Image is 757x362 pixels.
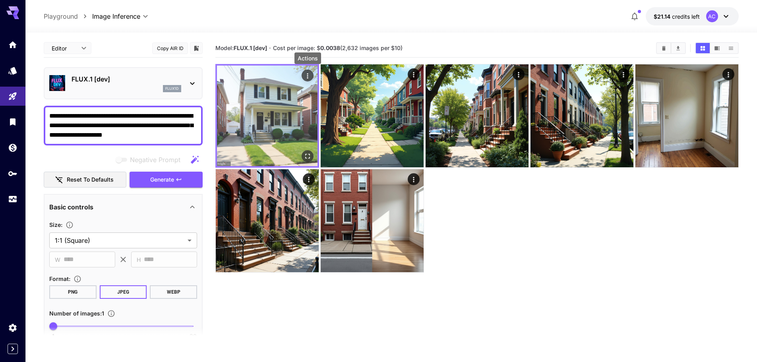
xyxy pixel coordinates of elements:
img: 2Q== [426,64,529,167]
span: Generate [150,175,174,185]
button: Choose the file format for the output image. [70,275,85,283]
button: Show images in grid view [696,43,710,53]
img: Z [530,64,633,167]
button: Clear Images [657,43,671,53]
span: Cost per image: $ (2,632 images per $10) [273,45,403,51]
b: 0.0038 [320,45,340,51]
img: 9k= [321,169,424,272]
span: H [137,255,141,264]
div: Basic controls [49,197,197,217]
button: Download All [671,43,685,53]
button: JPEG [100,285,147,299]
div: Usage [8,194,17,204]
div: Actions [513,68,525,80]
div: AC [706,10,718,22]
nav: breadcrumb [44,12,92,21]
img: 9k= [321,64,424,167]
div: Show images in grid viewShow images in video viewShow images in list view [695,42,739,54]
div: API Keys [8,168,17,178]
div: Actions [408,173,420,185]
div: Actions [618,68,629,80]
span: Negative prompts are not compatible with the selected model. [114,155,187,165]
div: Actions [722,68,734,80]
button: Expand sidebar [8,344,18,354]
div: Actions [408,68,420,80]
img: 2Q== [217,66,318,166]
span: Number of images : 1 [49,310,104,317]
div: Models [8,66,17,75]
img: 9k= [635,64,738,167]
div: Actions [294,52,321,64]
img: 9k= [216,169,319,272]
div: Open in fullscreen [302,150,314,162]
span: Editor [52,44,76,52]
span: Size : [49,221,62,228]
button: Show images in list view [724,43,738,53]
div: Settings [8,323,17,333]
p: flux1d [165,86,179,91]
div: Wallet [8,143,17,153]
span: 1:1 (Square) [55,236,184,245]
div: Actions [303,173,315,185]
button: Specify how many images to generate in a single request. Each image generation will be charged se... [104,310,118,317]
span: W [55,255,60,264]
button: PNG [49,285,97,299]
span: Format : [49,275,70,282]
button: Copy AIR ID [152,43,188,54]
p: · [269,43,271,53]
div: Library [8,117,17,127]
span: Negative Prompt [130,155,180,165]
span: Model: [215,45,267,51]
div: FLUX.1 [dev]flux1d [49,71,197,95]
span: $21.14 [654,13,672,20]
div: Playground [8,91,17,101]
div: Home [8,40,17,50]
p: FLUX.1 [dev] [72,74,181,84]
div: Actions [302,70,314,81]
button: WEBP [150,285,197,299]
span: Image Inference [92,12,140,21]
span: credits left [672,13,700,20]
a: Playground [44,12,78,21]
button: Reset to defaults [44,172,126,188]
button: Show images in video view [710,43,724,53]
button: Generate [130,172,203,188]
p: Basic controls [49,202,93,212]
b: FLUX.1 [dev] [234,45,267,51]
div: Clear ImagesDownload All [656,42,686,54]
button: $21.14455AC [646,7,739,25]
div: $21.14455 [654,12,700,21]
button: Adjust the dimensions of the generated image by specifying its width and height in pixels, or sel... [62,221,77,229]
button: Add to library [193,43,200,53]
